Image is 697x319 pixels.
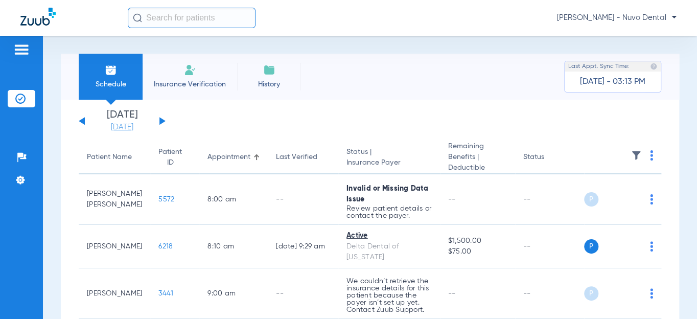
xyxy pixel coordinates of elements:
[79,174,150,225] td: [PERSON_NAME] [PERSON_NAME]
[346,278,432,313] p: We couldn’t retrieve the insurance details for this patient because the payer isn’t set up yet. C...
[86,79,135,89] span: Schedule
[448,236,507,246] span: $1,500.00
[184,64,196,76] img: Manual Insurance Verification
[268,225,338,268] td: [DATE] 9:29 AM
[87,152,132,163] div: Patient Name
[158,196,174,203] span: 5572
[207,152,260,163] div: Appointment
[158,243,173,250] span: 6218
[346,205,432,219] p: Review patient details or contact the payer.
[646,270,697,319] iframe: Chat Widget
[158,147,182,168] div: Patient ID
[440,141,515,174] th: Remaining Benefits |
[338,141,440,174] th: Status |
[87,152,142,163] div: Patient Name
[584,239,598,254] span: P
[515,268,584,319] td: --
[515,141,584,174] th: Status
[448,196,456,203] span: --
[568,61,630,72] span: Last Appt. Sync Time:
[276,152,330,163] div: Last Verified
[245,79,293,89] span: History
[91,122,153,132] a: [DATE]
[631,150,641,161] img: filter.svg
[448,290,456,297] span: --
[448,246,507,257] span: $75.00
[263,64,275,76] img: History
[105,64,117,76] img: Schedule
[627,194,637,204] img: x.svg
[128,8,255,28] input: Search for patients
[584,192,598,207] span: P
[79,268,150,319] td: [PERSON_NAME]
[268,174,338,225] td: --
[650,194,653,204] img: group-dot-blue.svg
[199,225,268,268] td: 8:10 AM
[91,110,153,132] li: [DATE]
[79,225,150,268] td: [PERSON_NAME]
[627,288,637,299] img: x.svg
[158,290,173,297] span: 3441
[276,152,317,163] div: Last Verified
[199,268,268,319] td: 9:00 AM
[13,43,30,56] img: hamburger-icon
[268,268,338,319] td: --
[650,150,653,161] img: group-dot-blue.svg
[158,147,191,168] div: Patient ID
[150,79,229,89] span: Insurance Verification
[448,163,507,173] span: Deductible
[650,241,653,252] img: group-dot-blue.svg
[199,174,268,225] td: 8:00 AM
[584,286,598,301] span: P
[346,231,432,241] div: Active
[515,225,584,268] td: --
[20,8,56,26] img: Zuub Logo
[650,63,657,70] img: last sync help info
[207,152,250,163] div: Appointment
[133,13,142,22] img: Search Icon
[515,174,584,225] td: --
[346,241,432,263] div: Delta Dental of [US_STATE]
[580,77,645,87] span: [DATE] - 03:13 PM
[346,157,432,168] span: Insurance Payer
[346,185,428,203] span: Invalid or Missing Data Issue
[627,241,637,252] img: x.svg
[557,13,677,23] span: [PERSON_NAME] - Nuvo Dental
